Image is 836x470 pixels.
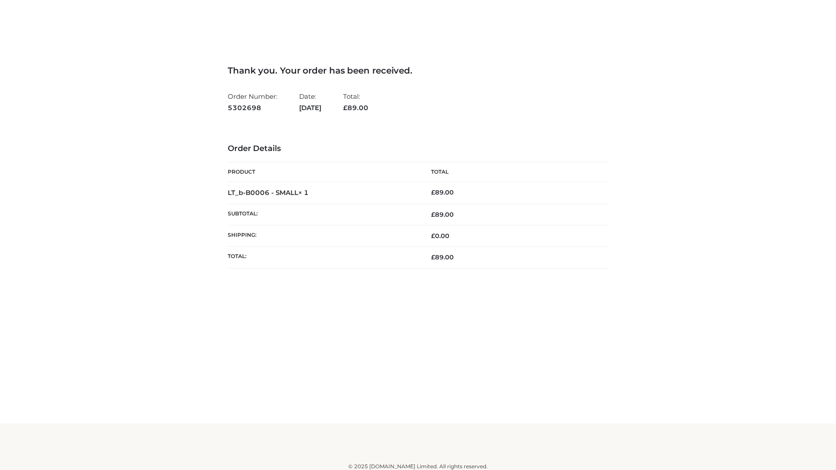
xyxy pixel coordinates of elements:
[228,102,277,114] strong: 5302698
[343,104,368,112] span: 89.00
[431,188,435,196] span: £
[298,188,309,197] strong: × 1
[431,188,454,196] bdi: 89.00
[299,89,321,115] li: Date:
[228,89,277,115] li: Order Number:
[431,253,454,261] span: 89.00
[431,232,449,240] bdi: 0.00
[299,102,321,114] strong: [DATE]
[228,65,608,76] h3: Thank you. Your order has been received.
[418,162,608,182] th: Total
[431,253,435,261] span: £
[228,162,418,182] th: Product
[228,188,309,197] strong: LT_b-B0006 - SMALL
[431,211,435,218] span: £
[431,232,435,240] span: £
[228,204,418,225] th: Subtotal:
[431,211,454,218] span: 89.00
[343,89,368,115] li: Total:
[228,144,608,154] h3: Order Details
[343,104,347,112] span: £
[228,247,418,268] th: Total:
[228,225,418,247] th: Shipping:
